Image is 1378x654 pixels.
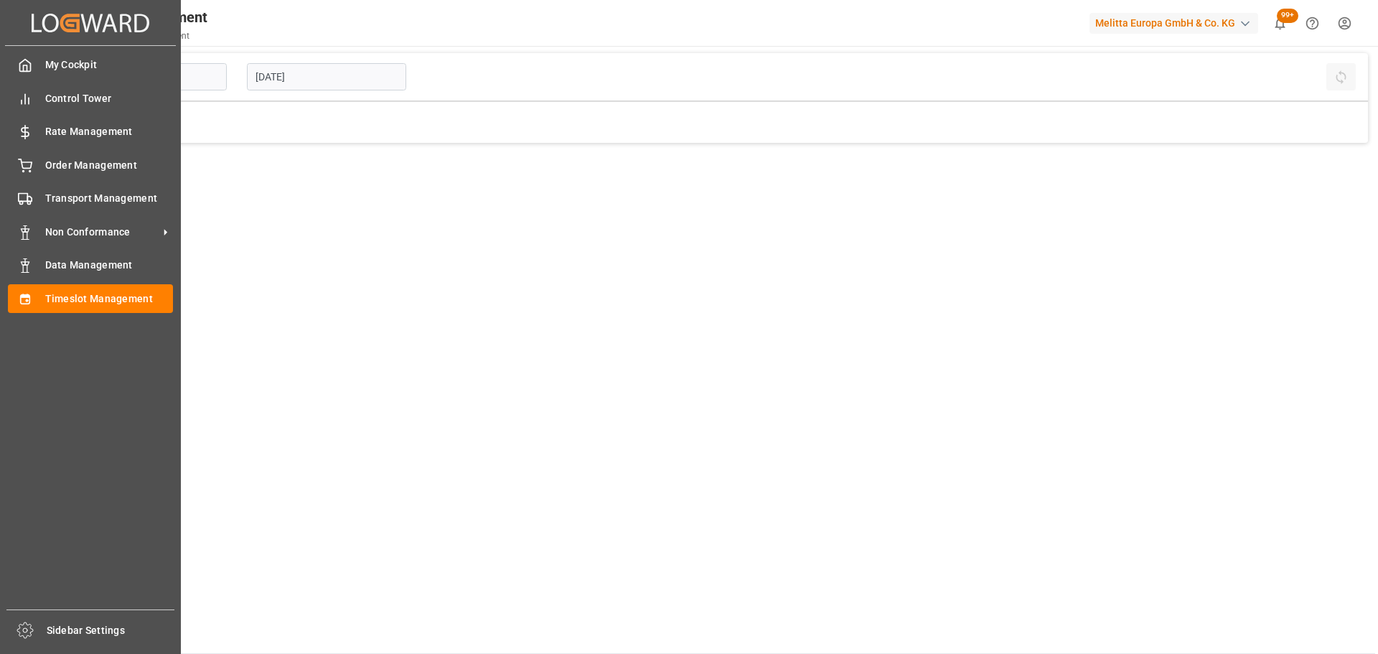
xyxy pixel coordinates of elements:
[1264,7,1296,39] button: show 100 new notifications
[8,184,173,212] a: Transport Management
[8,151,173,179] a: Order Management
[45,91,174,106] span: Control Tower
[1296,7,1328,39] button: Help Center
[47,623,175,638] span: Sidebar Settings
[45,158,174,173] span: Order Management
[247,63,406,90] input: DD-MM-YYYY
[45,291,174,307] span: Timeslot Management
[1089,13,1258,34] div: Melitta Europa GmbH & Co. KG
[45,225,159,240] span: Non Conformance
[1277,9,1298,23] span: 99+
[45,124,174,139] span: Rate Management
[8,84,173,112] a: Control Tower
[1089,9,1264,37] button: Melitta Europa GmbH & Co. KG
[8,118,173,146] a: Rate Management
[45,57,174,73] span: My Cockpit
[45,191,174,206] span: Transport Management
[8,51,173,79] a: My Cockpit
[8,284,173,312] a: Timeslot Management
[45,258,174,273] span: Data Management
[8,251,173,279] a: Data Management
